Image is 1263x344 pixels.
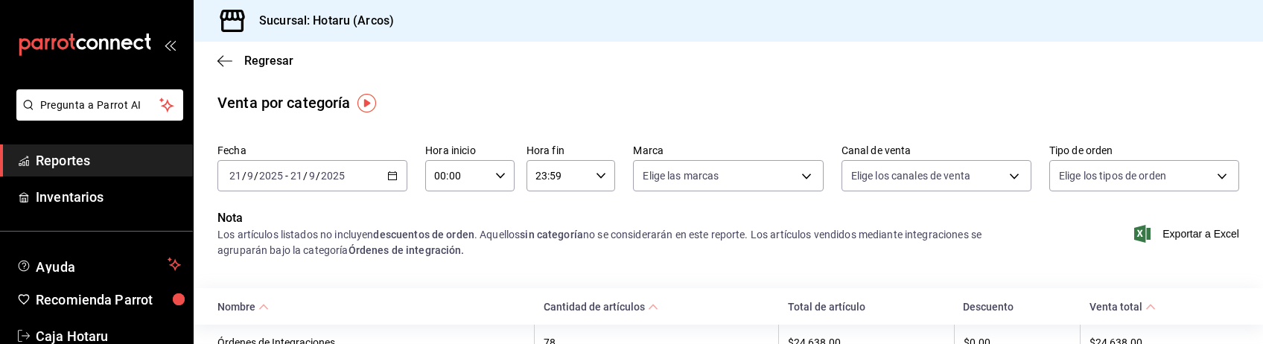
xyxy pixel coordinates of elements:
label: Canal de venta [842,145,1031,156]
button: open_drawer_menu [164,39,176,51]
span: / [242,170,246,182]
label: Fecha [217,145,407,156]
span: Regresar [244,54,293,68]
label: Hora inicio [425,145,515,156]
div: Los artículos listados no incluyen . Aquellos no se considerarán en este reporte. Los artículos v... [217,227,1031,258]
a: Pregunta a Parrot AI [10,108,183,124]
div: Venta total [1089,301,1142,313]
input: -- [246,170,254,182]
div: Total de artículo [788,301,946,313]
div: Venta por categoría [217,92,351,114]
img: Tooltip marker [357,94,376,112]
strong: descuentos de orden [373,229,474,241]
span: Pregunta a Parrot AI [40,98,160,113]
span: / [303,170,308,182]
span: / [316,170,320,182]
span: Venta total [1089,301,1156,313]
strong: Órdenes de integración. [349,244,465,256]
input: -- [229,170,242,182]
span: Cantidad de artículos [544,301,658,313]
span: - [285,170,288,182]
span: Elige los tipos de orden [1059,168,1166,183]
button: Exportar a Excel [1137,225,1239,243]
input: -- [290,170,303,182]
span: / [254,170,258,182]
label: Tipo de orden [1049,145,1239,156]
span: Recomienda Parrot [36,290,181,310]
div: Nombre [217,301,255,313]
label: Marca [633,145,823,156]
span: Ayuda [36,255,162,273]
span: Elige las marcas [643,168,719,183]
span: Nombre [217,301,269,313]
input: ---- [320,170,346,182]
h3: Sucursal: Hotaru (Arcos) [247,12,394,30]
input: ---- [258,170,284,182]
button: Regresar [217,54,293,68]
input: -- [308,170,316,182]
div: Cantidad de artículos [544,301,645,313]
div: Descuento [963,301,1071,313]
p: Nota [217,209,1031,227]
button: Pregunta a Parrot AI [16,89,183,121]
span: Elige los canales de venta [851,168,970,183]
strong: sin categoría [520,229,583,241]
span: Reportes [36,150,181,171]
span: Inventarios [36,187,181,207]
label: Hora fin [526,145,616,156]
